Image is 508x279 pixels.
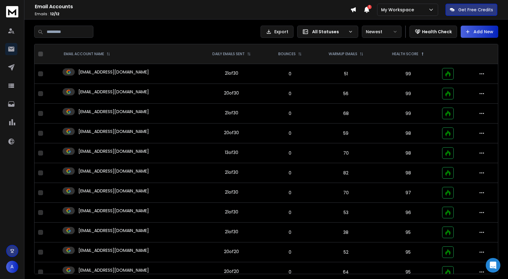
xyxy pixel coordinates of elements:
div: EMAIL ACCOUNT NAME [64,52,110,56]
div: 21 of 30 [225,110,238,116]
div: 20 of 30 [224,90,239,96]
td: 82 [314,163,378,183]
p: [EMAIL_ADDRESS][DOMAIN_NAME] [78,128,149,134]
td: 38 [314,223,378,242]
td: 70 [314,143,378,163]
p: Emails : [35,12,350,16]
button: A [6,261,18,273]
button: Export [261,26,294,38]
div: 21 of 30 [225,70,238,76]
span: 1 [367,5,372,9]
button: Add New [461,26,498,38]
div: 20 of 20 [224,268,239,274]
p: [EMAIL_ADDRESS][DOMAIN_NAME] [78,69,149,75]
p: HEALTH SCORE [392,52,418,56]
td: 53 [314,203,378,223]
p: [EMAIL_ADDRESS][DOMAIN_NAME] [78,267,149,273]
td: 52 [314,242,378,262]
p: 0 [270,110,310,116]
div: 21 of 30 [225,229,238,235]
p: [EMAIL_ADDRESS][DOMAIN_NAME] [78,148,149,154]
td: 99 [378,104,438,123]
td: 59 [314,123,378,143]
p: BOUNCES [278,52,296,56]
p: All Statuses [312,29,346,35]
p: [EMAIL_ADDRESS][DOMAIN_NAME] [78,109,149,115]
p: 0 [270,130,310,136]
div: 21 of 30 [225,169,238,175]
div: 21 of 30 [225,209,238,215]
p: My Workspace [381,7,416,13]
td: 99 [378,84,438,104]
p: 0 [270,190,310,196]
p: WARMUP EMAILS [329,52,357,56]
p: 0 [270,209,310,216]
p: 0 [270,170,310,176]
td: 95 [378,223,438,242]
td: 96 [378,203,438,223]
p: [EMAIL_ADDRESS][DOMAIN_NAME] [78,168,149,174]
p: [EMAIL_ADDRESS][DOMAIN_NAME] [78,89,149,95]
td: 98 [378,143,438,163]
p: [EMAIL_ADDRESS][DOMAIN_NAME] [78,208,149,214]
div: Open Intercom Messenger [486,258,500,273]
div: 20 of 20 [224,249,239,255]
span: 12 / 12 [50,11,59,16]
button: Get Free Credits [445,4,497,16]
p: [EMAIL_ADDRESS][DOMAIN_NAME] [78,247,149,253]
td: 99 [378,64,438,84]
button: Health Check [409,26,457,38]
td: 70 [314,183,378,203]
p: 0 [270,71,310,77]
td: 95 [378,242,438,262]
p: Health Check [422,29,452,35]
img: logo [6,6,18,17]
div: 21 of 30 [225,189,238,195]
p: 0 [270,150,310,156]
td: 97 [378,183,438,203]
td: 56 [314,84,378,104]
p: DAILY EMAILS SENT [212,52,245,56]
td: 51 [314,64,378,84]
p: Get Free Credits [458,7,493,13]
p: [EMAIL_ADDRESS][DOMAIN_NAME] [78,188,149,194]
h1: Email Accounts [35,3,350,10]
p: 0 [270,91,310,97]
td: 68 [314,104,378,123]
p: 0 [270,229,310,235]
td: 98 [378,163,438,183]
p: [EMAIL_ADDRESS][DOMAIN_NAME] [78,227,149,234]
div: 20 of 30 [224,130,239,136]
p: 0 [270,269,310,275]
div: 13 of 30 [225,149,238,156]
button: Newest [362,26,402,38]
td: 98 [378,123,438,143]
p: 0 [270,249,310,255]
